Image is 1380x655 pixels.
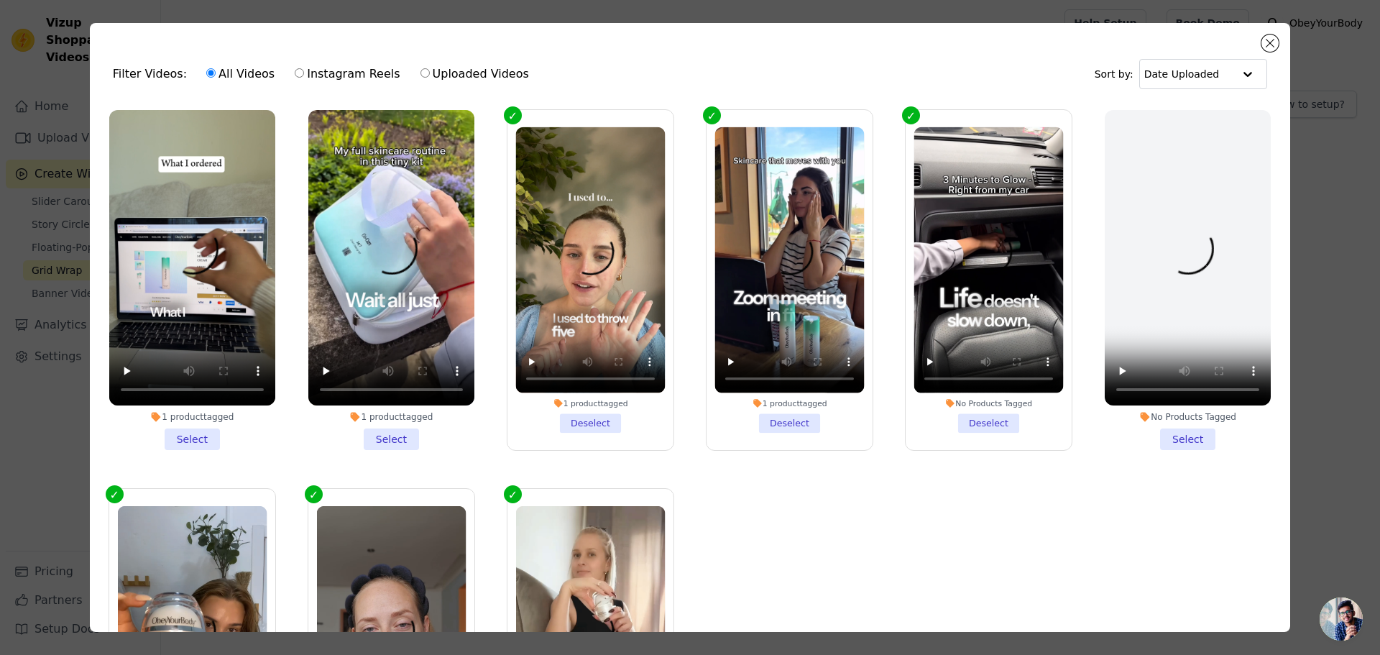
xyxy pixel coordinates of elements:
div: v 4.0.25 [40,23,70,35]
img: tab_keywords_by_traffic_grey.svg [143,83,155,95]
button: Close modal [1261,35,1279,52]
div: No Products Tagged [914,398,1064,408]
img: website_grey.svg [23,37,34,49]
div: Domain Overview [55,85,129,94]
div: Domain: [DOMAIN_NAME] [37,37,158,49]
img: tab_domain_overview_orange.svg [39,83,50,95]
div: Open chat [1320,597,1363,641]
img: logo_orange.svg [23,23,34,35]
label: Uploaded Videos [420,65,530,83]
div: No Products Tagged [1105,411,1271,423]
div: 1 product tagged [715,398,865,408]
div: Filter Videos: [113,58,537,91]
div: 1 product tagged [109,411,275,423]
label: Instagram Reels [294,65,400,83]
div: 1 product tagged [515,398,665,408]
div: 1 product tagged [308,411,474,423]
div: Keywords by Traffic [159,85,242,94]
label: All Videos [206,65,275,83]
div: Sort by: [1095,59,1268,89]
